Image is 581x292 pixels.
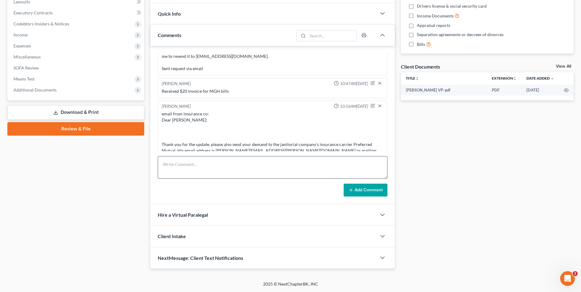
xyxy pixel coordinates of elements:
[162,103,191,110] div: [PERSON_NAME]
[417,13,454,19] span: Income Documents
[415,77,419,80] i: unfold_more
[13,65,39,70] span: SOFA Review
[344,184,387,197] button: Add Comment
[162,47,383,72] div: I called to follow up on billing. They said that they don't see the billing request, just the rec...
[13,87,57,92] span: Additional Documents
[13,76,35,81] span: Means Test
[417,41,425,47] span: Bills
[7,105,144,120] a: Download & Print
[492,76,517,80] a: Extensionunfold_more
[13,43,31,48] span: Expenses
[162,88,383,94] div: Received $20 invoice for MGH bills
[158,255,243,261] span: NextMessage: Client Text Notifications
[13,21,69,26] span: Codebtors Insiders & Notices
[340,103,368,109] span: 10:56AM[DATE]
[522,84,559,95] td: [DATE]
[513,77,517,80] i: unfold_more
[162,111,383,160] div: email from insurance co: Dear [PERSON_NAME]: Thank you for the update, please also send your dema...
[340,81,368,87] span: 10:47AM[DATE]
[417,22,450,28] span: Appraisal reports
[573,271,578,276] span: 2
[487,84,522,95] td: PDF
[406,76,419,80] a: Titleunfold_more
[9,62,144,73] a: SOFA Review
[162,81,191,87] div: [PERSON_NAME]
[550,77,554,80] i: expand_more
[417,32,504,38] span: Separation agreements or decrees of divorces
[158,233,186,239] span: Client Intake
[9,7,144,18] a: Executory Contracts
[13,10,53,15] span: Executory Contracts
[417,3,487,9] span: Drivers license & social security card
[560,271,575,286] iframe: Intercom live chat
[116,281,465,292] div: 2025 © NextChapterBK, INC
[401,63,440,70] div: Client Documents
[13,54,41,59] span: Miscellaneous
[13,32,28,37] span: Income
[158,32,181,38] span: Comments
[158,212,208,218] span: Hire a Virtual Paralegal
[307,31,356,41] input: Search...
[556,64,571,69] a: View All
[401,84,487,95] td: [PERSON_NAME] VP-pdf
[7,122,144,136] a: Review & File
[526,76,554,80] a: Date Added expand_more
[158,11,181,17] span: Quick Info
